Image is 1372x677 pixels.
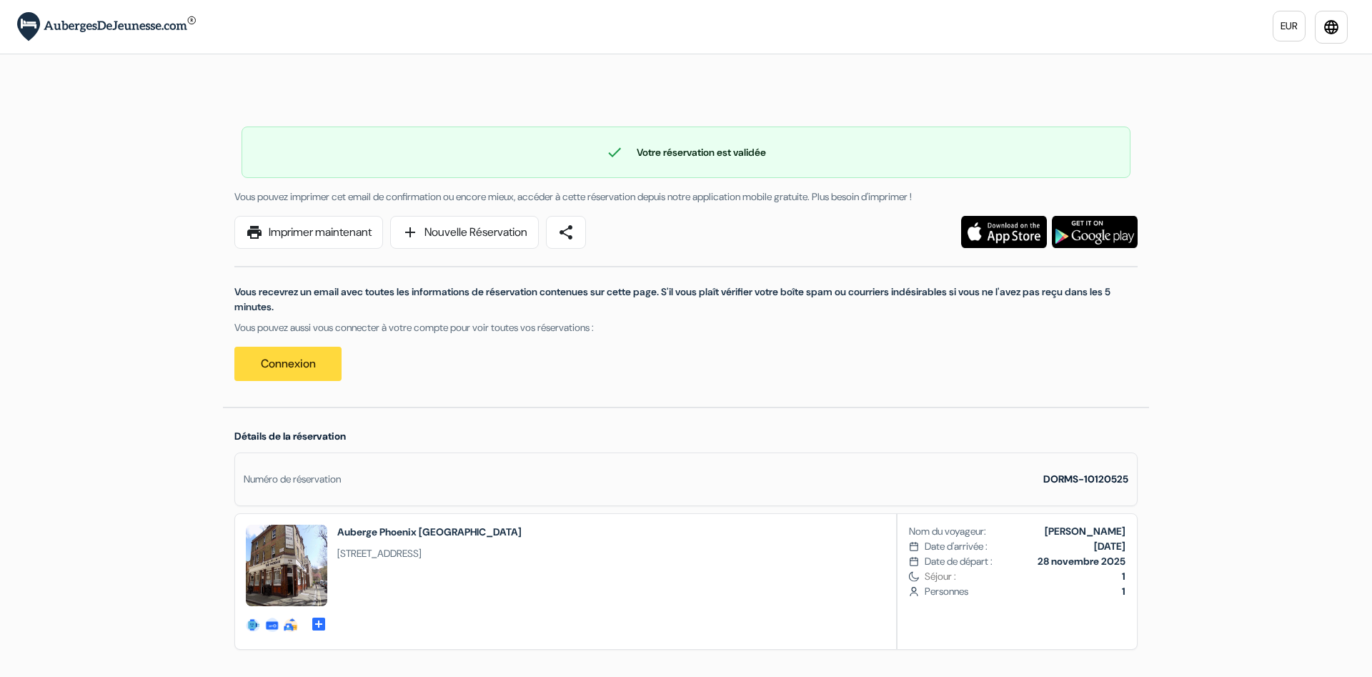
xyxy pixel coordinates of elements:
[246,525,327,606] img: Image+name_500_9080314666653251931.jpg
[1273,11,1306,41] a: EUR
[246,224,263,241] span: print
[390,216,539,249] a: addNouvelle Réservation
[310,615,327,630] a: add_box
[17,12,196,41] img: AubergesDeJeunesse.com
[234,285,1138,315] p: Vous recevrez un email avec toutes les informations de réservation contenues sur cette page. S'il...
[234,347,342,381] a: Connexion
[925,569,1125,584] span: Séjour :
[546,216,586,249] a: share
[1043,473,1128,485] strong: DORMS-10120525
[242,144,1130,161] div: Votre réservation est validée
[234,216,383,249] a: printImprimer maintenant
[337,525,522,539] h2: Auberge Phoenix [GEOGRAPHIC_DATA]
[925,539,988,554] span: Date d'arrivée :
[244,472,341,487] div: Numéro de réservation
[1038,555,1125,568] b: 28 novembre 2025
[909,524,986,539] span: Nom du voyageur:
[557,224,575,241] span: share
[234,430,346,443] span: Détails de la réservation
[402,224,419,241] span: add
[1094,540,1125,553] b: [DATE]
[1122,570,1125,583] b: 1
[1323,19,1340,36] i: language
[961,216,1047,248] img: Téléchargez l'application gratuite
[1122,585,1125,598] b: 1
[234,320,1138,335] p: Vous pouvez aussi vous connecter à votre compte pour voir toutes vos réservations :
[234,190,912,203] span: Vous pouvez imprimer cet email de confirmation ou encore mieux, accéder à cette réservation depui...
[1315,11,1348,44] a: language
[1045,525,1125,538] b: [PERSON_NAME]
[606,144,623,161] span: check
[925,584,1125,599] span: Personnes
[1052,216,1138,248] img: Téléchargez l'application gratuite
[925,554,993,569] span: Date de départ :
[337,546,522,561] span: [STREET_ADDRESS]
